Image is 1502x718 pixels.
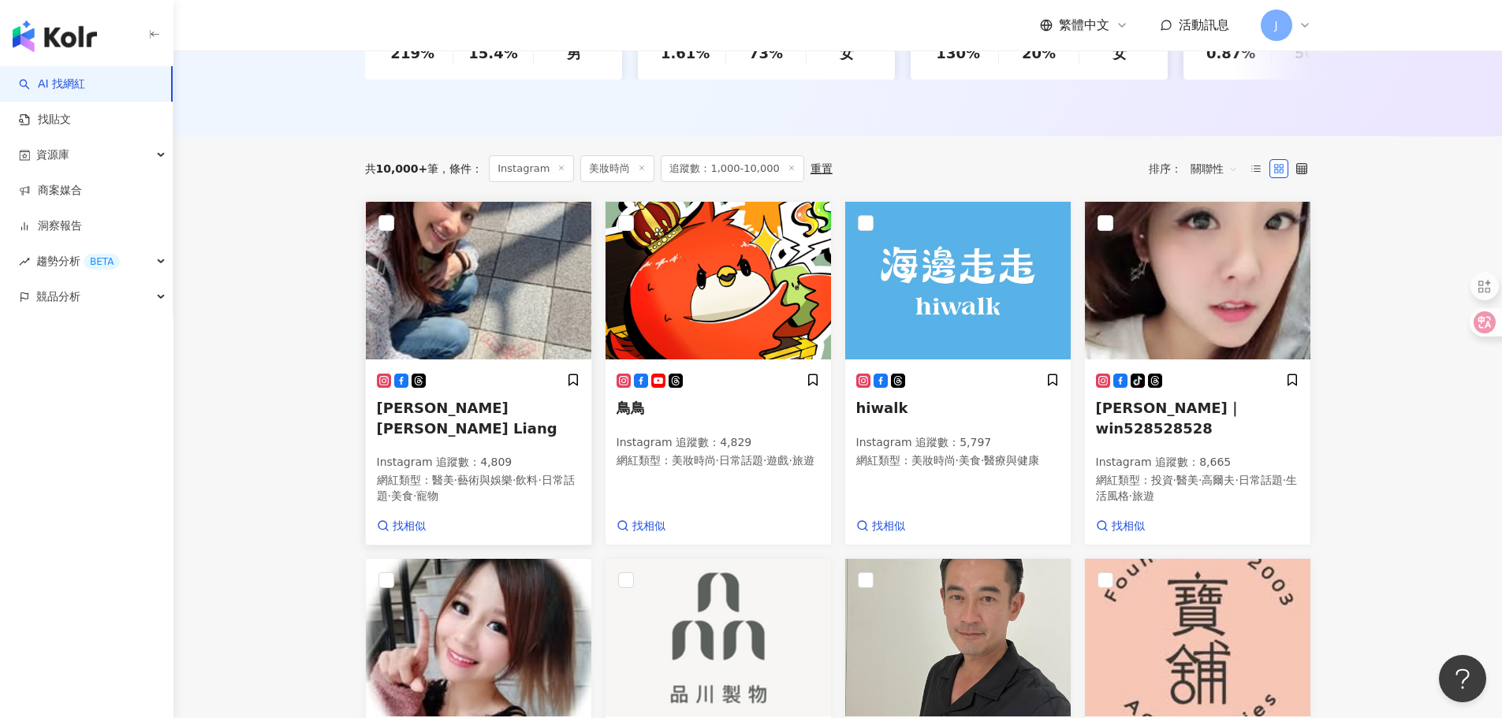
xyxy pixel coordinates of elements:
[1085,202,1310,359] img: KOL Avatar
[856,453,1060,469] p: 網紅類型 ：
[840,43,854,63] div: 女
[1173,474,1176,486] span: ·
[617,519,665,534] a: 找相似
[13,20,97,52] img: logo
[391,489,413,502] span: 美食
[538,474,541,486] span: ·
[36,137,69,173] span: 資源庫
[1206,43,1255,63] div: 0.87%
[1112,519,1145,534] span: 找相似
[1085,559,1310,716] img: KOL Avatar
[844,201,1072,546] a: KOL AvatarhiwalkInstagram 追蹤數：5,797網紅類型：美妝時尚·美食·醫療與健康找相似
[84,254,120,270] div: BETA
[512,474,516,486] span: ·
[1096,473,1299,504] p: 網紅類型 ：
[366,559,591,716] img: KOL Avatar
[617,400,645,416] span: 鳥鳥
[413,489,416,502] span: ·
[489,155,574,182] span: Instagram
[605,201,832,546] a: KOL Avatar鳥鳥Instagram 追蹤數：4,829網紅類型：美妝時尚·日常話題·遊戲·旅遊找相似
[1096,474,1298,502] span: 生活風格
[36,279,80,314] span: 競品分析
[1239,474,1283,486] span: 日常話題
[377,473,580,504] p: 網紅類型 ：
[516,474,538,486] span: 飲料
[366,202,591,359] img: KOL Avatar
[661,43,710,63] div: 1.61%
[936,43,980,63] div: 130%
[36,244,120,279] span: 趨勢分析
[1149,156,1247,181] div: 排序：
[1439,655,1486,702] iframe: Help Scout Beacon - Open
[1176,474,1198,486] span: 醫美
[377,519,426,534] a: 找相似
[1283,474,1286,486] span: ·
[365,201,592,546] a: KOL Avatar[PERSON_NAME][PERSON_NAME] LiangInstagram 追蹤數：4,809網紅類型：醫美·藝術與娛樂·飲料·日常話題·美食·寵物找相似
[19,112,71,128] a: 找貼文
[1235,474,1238,486] span: ·
[19,218,82,234] a: 洞察報告
[1274,17,1277,34] span: J
[432,474,454,486] span: 醫美
[716,454,719,467] span: ·
[956,454,959,467] span: ·
[617,435,820,451] p: Instagram 追蹤數 ： 4,829
[457,474,512,486] span: 藝術與娛樂
[1129,489,1132,502] span: ·
[984,454,1039,467] span: 醫療與健康
[580,155,654,182] span: 美妝時尚
[981,454,984,467] span: ·
[1198,474,1202,486] span: ·
[606,559,831,716] img: KOL Avatar
[1132,489,1154,502] span: 旅遊
[365,162,439,175] div: 共 筆
[1295,43,1329,63] div: 50%
[393,519,426,534] span: 找相似
[1202,474,1235,486] span: 高爾夫
[19,183,82,199] a: 商案媒合
[1191,156,1238,181] span: 關聯性
[911,454,956,467] span: 美妝時尚
[766,454,788,467] span: 遊戲
[856,400,908,416] span: hiwalk
[438,162,483,175] span: 條件 ：
[567,43,581,63] div: 男
[856,519,905,534] a: 找相似
[19,76,85,92] a: searchAI 找網紅
[376,162,428,175] span: 10,000+
[749,43,783,63] div: 73%
[19,256,30,267] span: rise
[388,489,391,502] span: ·
[1084,201,1311,546] a: KOL Avatar[PERSON_NAME]｜win528528528Instagram 追蹤數：8,665網紅類型：投資·醫美·高爾夫·日常話題·生活風格·旅遊找相似
[1113,43,1127,63] div: 女
[672,454,716,467] span: 美妝時尚
[959,454,981,467] span: 美食
[845,202,1071,359] img: KOL Avatar
[788,454,792,467] span: ·
[377,400,557,436] span: [PERSON_NAME][PERSON_NAME] Liang
[454,474,457,486] span: ·
[1096,400,1242,436] span: [PERSON_NAME]｜win528528528
[872,519,905,534] span: 找相似
[845,559,1071,716] img: KOL Avatar
[416,489,438,502] span: 寵物
[390,43,434,63] div: 219%
[632,519,665,534] span: 找相似
[719,454,763,467] span: 日常話題
[811,162,833,175] div: 重置
[856,435,1060,451] p: Instagram 追蹤數 ： 5,797
[377,474,575,502] span: 日常話題
[468,43,517,63] div: 15.4%
[377,455,580,471] p: Instagram 追蹤數 ： 4,809
[763,454,766,467] span: ·
[606,202,831,359] img: KOL Avatar
[617,453,820,469] p: 網紅類型 ：
[661,155,803,182] span: 追蹤數：1,000-10,000
[1096,519,1145,534] a: 找相似
[1179,17,1229,32] span: 活動訊息
[1151,474,1173,486] span: 投資
[1096,455,1299,471] p: Instagram 追蹤數 ： 8,665
[1059,17,1109,34] span: 繁體中文
[1022,43,1056,63] div: 20%
[792,454,814,467] span: 旅遊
